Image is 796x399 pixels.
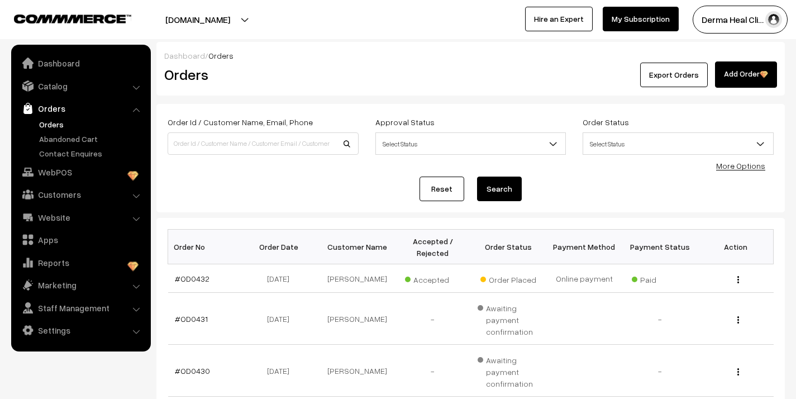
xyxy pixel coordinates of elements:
a: Abandoned Cart [36,133,147,145]
input: Order Id / Customer Name / Customer Email / Customer Phone [168,132,359,155]
th: Order No [168,230,244,264]
a: WebPOS [14,162,147,182]
a: Staff Management [14,298,147,318]
td: - [622,293,698,345]
a: Reset [420,177,464,201]
a: Contact Enquires [36,148,147,159]
span: Awaiting payment confirmation [478,300,540,338]
td: [PERSON_NAME] [320,345,395,397]
a: Customers [14,184,147,205]
img: user [765,11,782,28]
a: COMMMERCE [14,11,112,25]
label: Order Id / Customer Name, Email, Phone [168,116,313,128]
th: Action [698,230,774,264]
a: Orders [14,98,147,118]
button: [DOMAIN_NAME] [126,6,269,34]
td: - [622,345,698,397]
button: Search [477,177,522,201]
button: Export Orders [640,63,708,87]
a: Hire an Expert [525,7,593,31]
a: Settings [14,320,147,340]
span: Select Status [376,134,566,154]
th: Order Status [471,230,547,264]
a: Marketing [14,275,147,295]
th: Accepted / Rejected [395,230,471,264]
td: [PERSON_NAME] [320,264,395,293]
img: Menu [737,368,739,376]
td: [PERSON_NAME] [320,293,395,345]
a: Catalog [14,76,147,96]
td: [DATE] [244,345,320,397]
td: [DATE] [244,264,320,293]
a: #OD0430 [175,366,210,376]
span: Orders [208,51,233,60]
a: #OD0431 [175,314,208,324]
td: - [395,293,471,345]
span: Select Status [583,134,773,154]
a: Add Order [715,61,777,88]
div: / [164,50,777,61]
span: Accepted [405,271,461,286]
h2: Orders [164,66,358,83]
img: Menu [737,276,739,283]
td: Online payment [546,264,622,293]
span: Paid [632,271,688,286]
td: [DATE] [244,293,320,345]
img: Menu [737,316,739,324]
label: Order Status [583,116,629,128]
button: Derma Heal Cli… [693,6,788,34]
span: Awaiting payment confirmation [478,351,540,389]
a: #OD0432 [175,274,209,283]
a: Website [14,207,147,227]
th: Customer Name [320,230,395,264]
span: Select Status [375,132,566,155]
a: My Subscription [603,7,679,31]
label: Approval Status [375,116,435,128]
a: Dashboard [14,53,147,73]
a: Apps [14,230,147,250]
img: COMMMERCE [14,15,131,23]
span: Order Placed [480,271,536,286]
a: More Options [716,161,765,170]
th: Order Date [244,230,320,264]
a: Dashboard [164,51,205,60]
th: Payment Status [622,230,698,264]
a: Orders [36,118,147,130]
th: Payment Method [546,230,622,264]
td: - [395,345,471,397]
span: Select Status [583,132,774,155]
a: Reports [14,253,147,273]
